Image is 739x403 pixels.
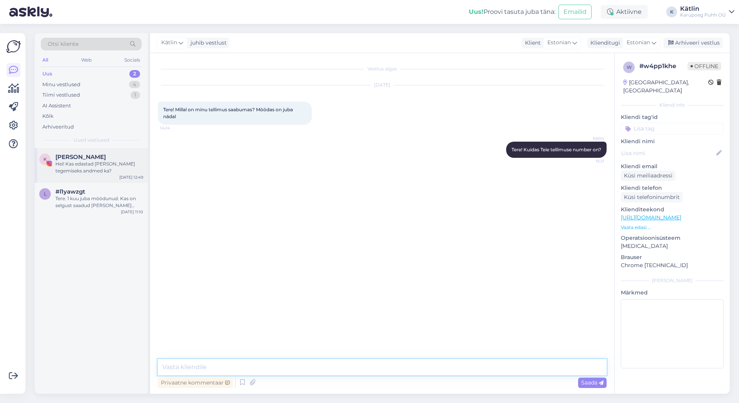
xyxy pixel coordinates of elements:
div: Aktiivne [601,5,648,19]
span: Kätlin [161,38,177,47]
div: [DATE] 11:10 [121,209,143,215]
a: KätlinKarupoeg Puhh OÜ [680,6,734,18]
div: Kõik [42,112,54,120]
div: K [666,7,677,17]
input: Lisa tag [621,123,724,134]
span: Offline [687,62,721,70]
div: Hei! Kas edastad [PERSON_NAME] tegemiseks andmed ka? [55,161,143,174]
div: Proovi tasuta juba täna: [469,7,555,17]
div: Minu vestlused [42,81,80,89]
span: #l1yawzgt [55,188,85,195]
span: Estonian [547,38,571,47]
span: Tere! Kuidas Teie tellimuse number on? [512,147,601,152]
div: Arhiveeritud [42,123,74,131]
div: AI Assistent [42,102,71,110]
div: Tiimi vestlused [42,91,80,99]
div: All [41,55,50,65]
div: Socials [123,55,142,65]
b: Uus! [469,8,483,15]
p: Brauser [621,253,724,261]
a: [URL][DOMAIN_NAME] [621,214,681,221]
div: Küsi telefoninumbrit [621,192,683,202]
p: Chrome [TECHNICAL_ID] [621,261,724,269]
div: Kliendi info [621,102,724,109]
span: w [627,64,632,70]
div: Uus [42,70,52,78]
span: Estonian [627,38,650,47]
div: [DATE] [158,82,607,89]
div: 2 [129,70,140,78]
div: Klienditugi [587,39,620,47]
span: K [43,156,47,162]
span: Uued vestlused [74,137,109,144]
div: [DATE] 12:49 [119,174,143,180]
span: Tere! Millal on minu tellimus saabumas? Möödas on juba nädal [163,107,294,119]
div: Küsi meiliaadressi [621,171,675,181]
p: Kliendi tag'id [621,113,724,121]
div: Karupoeg Puhh OÜ [680,12,726,18]
p: Kliendi nimi [621,137,724,145]
span: Kätlin [575,135,604,141]
p: Märkmed [621,289,724,297]
p: Vaata edasi ... [621,224,724,231]
span: Otsi kliente [48,40,79,48]
img: Askly Logo [6,39,21,54]
p: Kliendi telefon [621,184,724,192]
p: Kliendi email [621,162,724,171]
div: Arhiveeri vestlus [664,38,723,48]
div: Tere. 1 kuu juba möödunud. Kas on selgust saadud [PERSON_NAME] epoodi uued monster high tooted li... [55,195,143,209]
span: l [44,191,47,197]
div: Vestlus algas [158,65,607,72]
span: 15:21 [575,158,604,164]
div: Privaatne kommentaar [158,378,233,388]
div: [GEOGRAPHIC_DATA], [GEOGRAPHIC_DATA] [623,79,708,95]
span: 14:24 [160,125,189,131]
span: Kristin Kerro [55,154,106,161]
div: 1 [130,91,140,99]
input: Lisa nimi [621,149,715,157]
p: [MEDICAL_DATA] [621,242,724,250]
div: Web [80,55,93,65]
div: # w4pp1khe [639,62,687,71]
div: juhib vestlust [187,39,227,47]
button: Emailid [558,5,592,19]
div: 4 [129,81,140,89]
div: Klient [522,39,541,47]
p: Operatsioonisüsteem [621,234,724,242]
span: Saada [581,379,604,386]
div: Kätlin [680,6,726,12]
p: Klienditeekond [621,206,724,214]
div: [PERSON_NAME] [621,277,724,284]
